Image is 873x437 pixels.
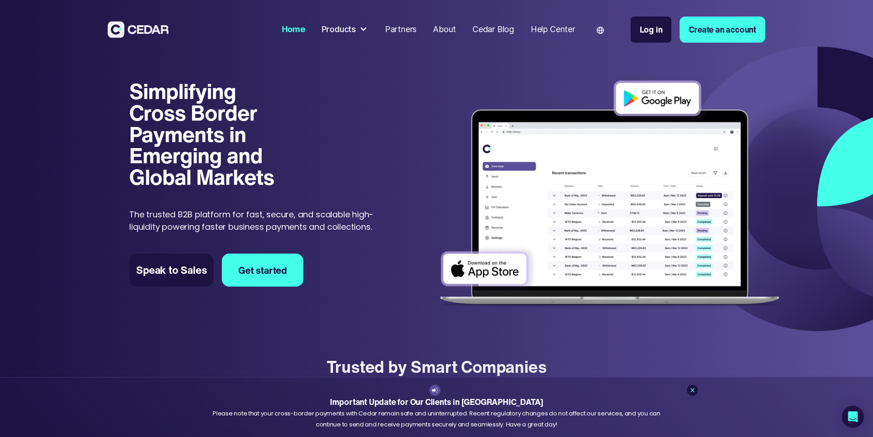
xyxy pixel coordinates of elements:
[429,19,460,40] a: About
[842,406,864,428] div: Open Intercom Messenger
[531,23,575,36] div: Help Center
[433,23,456,36] div: About
[527,19,579,40] a: Help Center
[129,208,391,233] p: The trusted B2B platform for fast, secure, and scalable high-liquidity powering faster business p...
[468,19,518,40] a: Cedar Blog
[129,254,214,287] a: Speak to Sales
[278,19,309,40] a: Home
[640,23,663,36] div: Log in
[597,27,604,34] img: world icon
[385,23,417,36] div: Partners
[222,254,303,287] a: Get started
[129,81,286,188] h1: Simplifying Cross Border Payments in Emerging and Global Markets
[433,74,787,315] img: Dashboard of transactions
[680,17,765,43] a: Create an account
[472,23,514,36] div: Cedar Blog
[631,17,672,43] a: Log in
[282,23,305,36] div: Home
[381,19,421,40] a: Partners
[322,23,356,36] div: Products
[318,19,373,40] div: Products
